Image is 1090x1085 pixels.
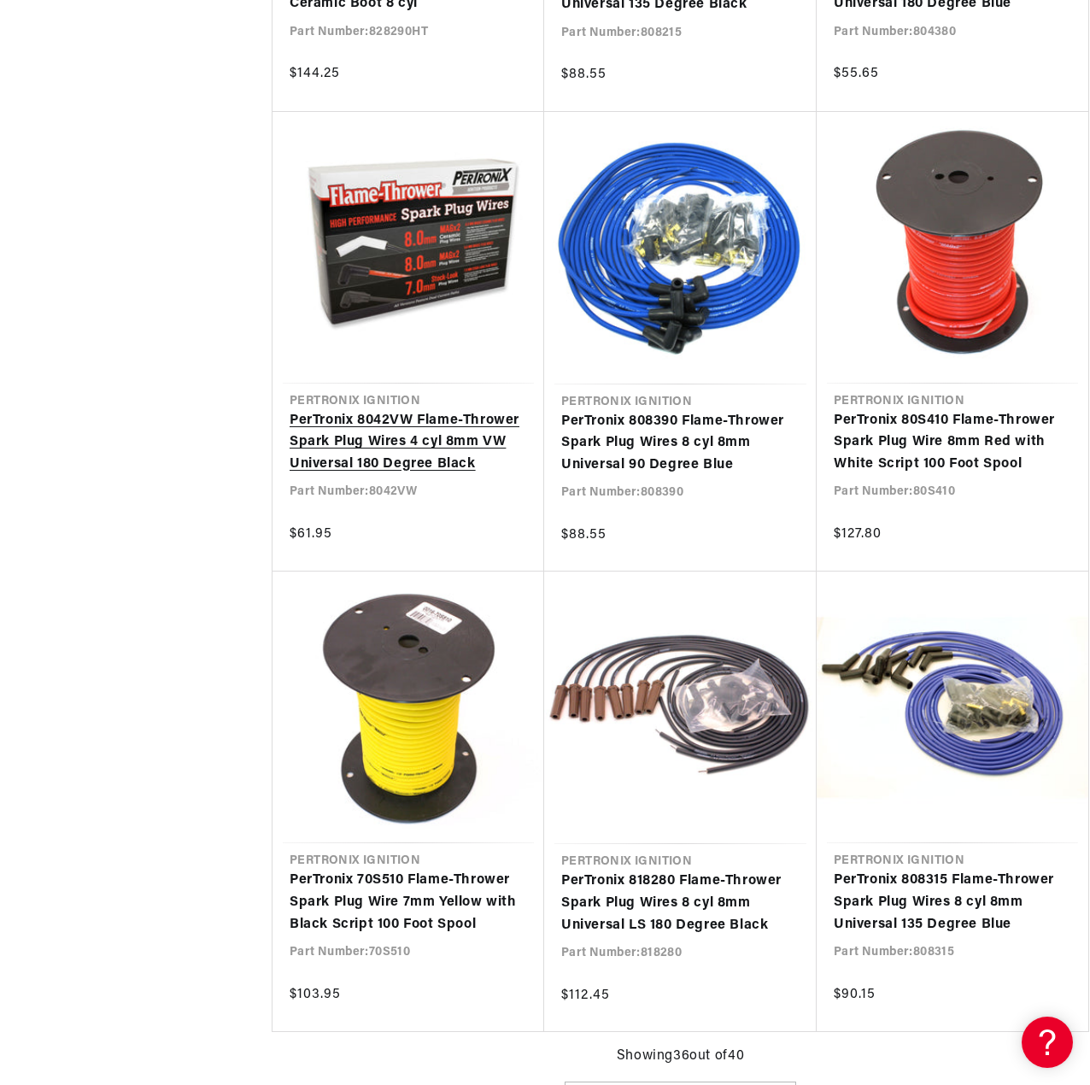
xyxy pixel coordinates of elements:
[617,1046,744,1068] span: Showing 36 out of 40
[561,411,800,477] a: PerTronix 808390 Flame-Thrower Spark Plug Wires 8 cyl 8mm Universal 90 Degree Blue
[290,410,527,476] a: PerTronix 8042VW Flame-Thrower Spark Plug Wires 4 cyl 8mm VW Universal 180 Degree Black
[834,870,1071,935] a: PerTronix 808315 Flame-Thrower Spark Plug Wires 8 cyl 8mm Universal 135 Degree Blue
[561,871,800,936] a: PerTronix 818280 Flame-Thrower Spark Plug Wires 8 cyl 8mm Universal LS 180 Degree Black
[834,410,1071,476] a: PerTronix 80S410 Flame-Thrower Spark Plug Wire 8mm Red with White Script 100 Foot Spool
[290,870,527,935] a: PerTronix 70S510 Flame-Thrower Spark Plug Wire 7mm Yellow with Black Script 100 Foot Spool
